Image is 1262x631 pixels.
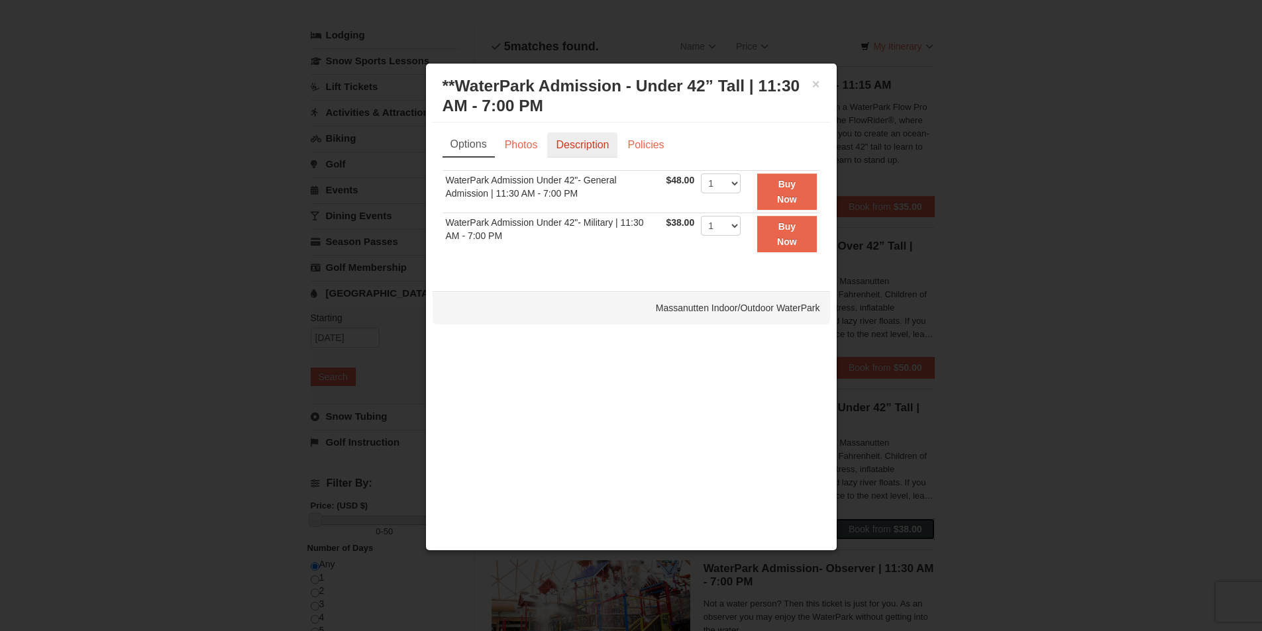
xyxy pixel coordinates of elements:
span: $38.00 [666,217,694,228]
td: WaterPark Admission Under 42"- General Admission | 11:30 AM - 7:00 PM [443,171,663,213]
a: Photos [496,132,547,158]
strong: Buy Now [777,179,797,204]
div: Massanutten Indoor/Outdoor WaterPark [433,291,830,324]
button: Buy Now [757,173,816,210]
span: $48.00 [666,175,694,185]
a: Description [547,132,617,158]
button: Buy Now [757,216,816,252]
td: WaterPark Admission Under 42"- Military | 11:30 AM - 7:00 PM [443,213,663,255]
a: Options [443,132,495,158]
button: × [812,77,820,91]
strong: Buy Now [777,221,797,246]
a: Policies [619,132,672,158]
h3: **WaterPark Admission - Under 42” Tall | 11:30 AM - 7:00 PM [443,76,820,116]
